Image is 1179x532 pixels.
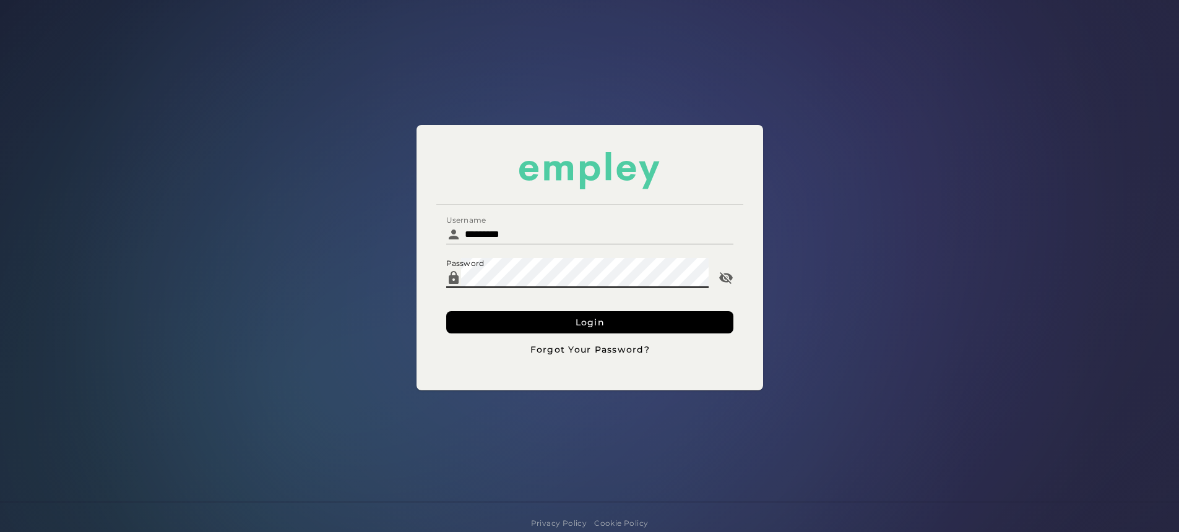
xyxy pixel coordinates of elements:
i: Password appended action [719,270,733,285]
span: Login [574,317,605,328]
a: Privacy Policy [531,517,587,530]
span: Forgot Your Password? [529,344,650,355]
button: Login [446,311,733,333]
a: Cookie Policy [594,517,648,530]
button: Forgot Your Password? [446,338,733,361]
